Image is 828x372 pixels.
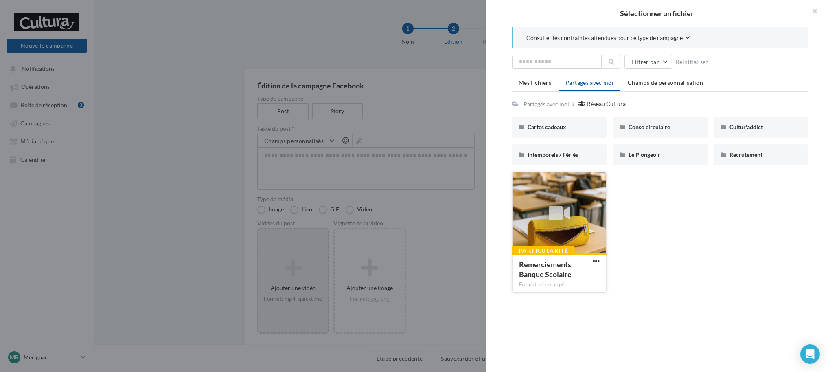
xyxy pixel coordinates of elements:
span: Champs de personnalisation [628,79,703,86]
button: Consulter les contraintes attendues pour ce type de campagne [526,33,690,44]
span: Partagés avec moi [565,79,613,86]
div: Réseau Cultura [587,100,626,108]
div: Open Intercom Messenger [800,344,820,364]
span: Cultur'addict [729,123,763,130]
button: Réinitialiser [672,57,712,67]
h2: Sélectionner un fichier [499,10,815,17]
span: Remerciements Banque Scolaire [519,260,572,279]
span: Conso circulaire [629,123,670,130]
span: Intemporels / Fériés [528,151,578,158]
div: Partagés avec moi [524,100,569,108]
div: Particularité [512,246,575,255]
span: Mes fichiers [519,79,551,86]
button: Filtrer par [624,55,672,69]
span: Recrutement [729,151,762,158]
div: Format video: mp4 [519,281,600,288]
span: Consulter les contraintes attendues pour ce type de campagne [526,34,683,42]
span: Le Plongeoir [629,151,660,158]
span: Cartes cadeaux [528,123,566,130]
